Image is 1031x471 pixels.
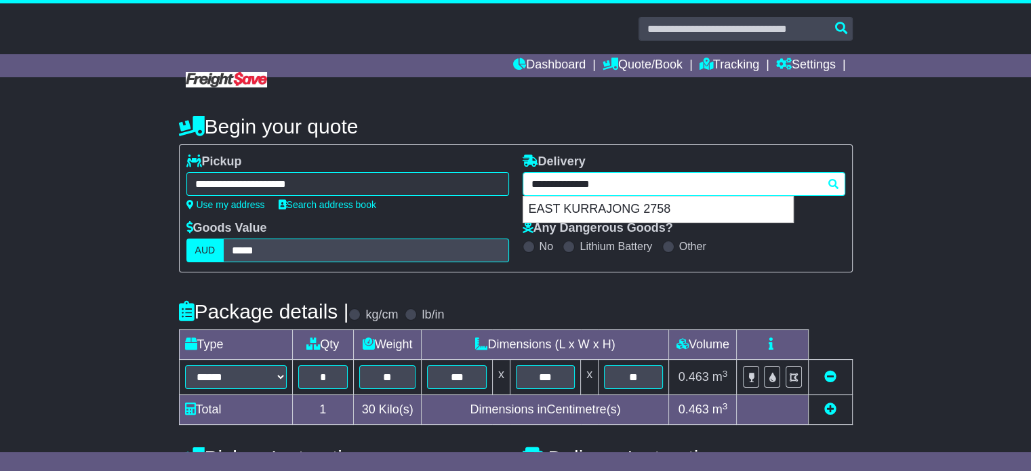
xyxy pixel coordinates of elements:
h4: Delivery Instructions [523,447,853,469]
h4: Pickup Instructions [179,447,509,469]
td: Kilo(s) [353,395,422,425]
span: 0.463 [679,403,709,416]
h4: Begin your quote [179,115,853,138]
label: Other [679,240,706,253]
td: Type [179,330,292,360]
a: Tracking [700,54,759,77]
div: EAST KURRAJONG 2758 [523,197,793,222]
label: Goods Value [186,221,267,236]
td: x [492,360,510,395]
label: No [540,240,553,253]
td: x [581,360,599,395]
label: lb/in [422,308,444,323]
td: Qty [292,330,353,360]
span: m [712,403,728,416]
img: Freight Save [186,72,267,87]
td: Weight [353,330,422,360]
h4: Package details | [179,300,349,323]
sup: 3 [723,369,728,379]
label: AUD [186,239,224,262]
a: Settings [776,54,836,77]
label: Any Dangerous Goods? [523,221,673,236]
label: Pickup [186,155,242,169]
a: Quote/Book [603,54,683,77]
sup: 3 [723,401,728,411]
span: 30 [362,403,376,416]
span: m [712,370,728,384]
td: Dimensions (L x W x H) [422,330,669,360]
a: Dashboard [513,54,586,77]
label: Delivery [523,155,586,169]
a: Use my address [186,199,265,210]
td: 1 [292,395,353,425]
label: Lithium Battery [580,240,652,253]
td: Volume [669,330,737,360]
a: Search address book [279,199,376,210]
a: Remove this item [824,370,836,384]
a: Add new item [824,403,836,416]
span: 0.463 [679,370,709,384]
td: Dimensions in Centimetre(s) [422,395,669,425]
label: kg/cm [365,308,398,323]
td: Total [179,395,292,425]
